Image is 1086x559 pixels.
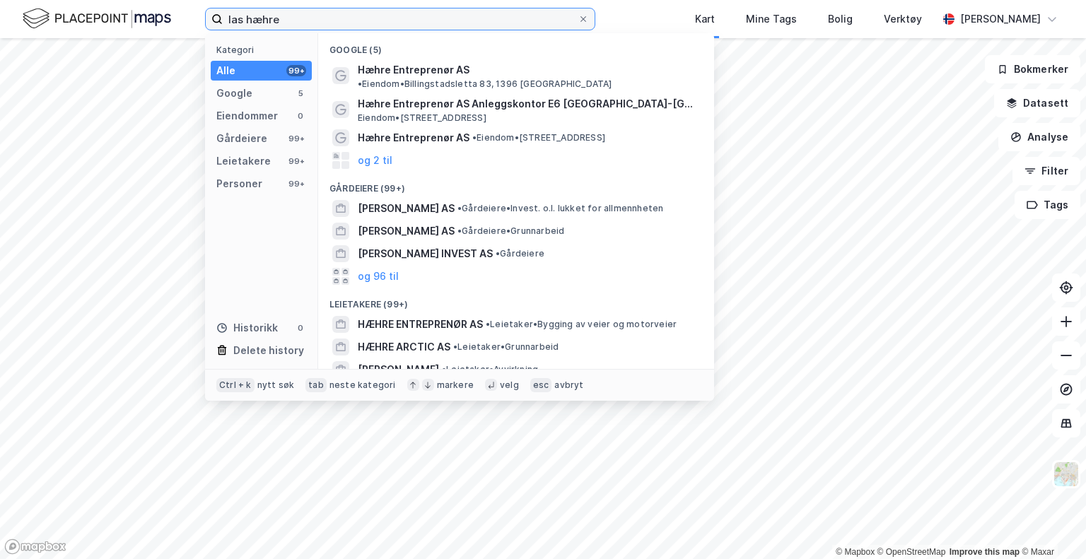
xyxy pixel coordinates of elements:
div: Mine Tags [746,11,797,28]
div: Ctrl + k [216,378,255,392]
div: Gårdeiere [216,130,267,147]
a: Mapbox [836,547,875,557]
img: logo.f888ab2527a4732fd821a326f86c7f29.svg [23,6,171,31]
span: • [486,319,490,329]
div: Bolig [828,11,853,28]
span: Gårdeiere • Grunnarbeid [457,225,564,237]
div: Kategori [216,45,312,55]
div: Google (5) [318,33,714,59]
div: 99+ [286,65,306,76]
span: Eiendom • [STREET_ADDRESS] [472,132,605,143]
span: Hæhre Entreprenør AS [358,129,469,146]
span: Leietaker • Avvirkning [442,364,538,375]
div: Leietakere (99+) [318,288,714,313]
div: 99+ [286,155,306,167]
button: Datasett [994,89,1080,117]
span: • [457,203,462,213]
span: Leietaker • Bygging av veier og motorveier [486,319,677,330]
div: Kontrollprogram for chat [1015,491,1086,559]
a: Mapbox homepage [4,539,66,555]
button: og 96 til [358,268,399,285]
div: 5 [295,88,306,99]
div: 0 [295,322,306,334]
div: 99+ [286,178,306,189]
span: • [457,225,462,236]
div: avbryt [554,379,583,391]
div: velg [500,379,519,391]
span: [PERSON_NAME] AS [358,200,455,217]
img: Z [1053,461,1080,488]
span: Gårdeiere • Invest. o.l. lukket for allmennheten [457,203,663,214]
span: HÆHRE ARCTIC AS [358,339,450,355]
div: 99+ [286,133,306,144]
div: Google [216,85,252,102]
div: Delete history [233,342,304,359]
div: Eiendommer [216,107,278,124]
div: tab [305,378,327,392]
span: [PERSON_NAME] AS [358,223,455,240]
span: • [453,341,457,352]
button: Tags [1015,191,1080,219]
span: Leietaker • Grunnarbeid [453,341,559,353]
span: [PERSON_NAME] INVEST AS [358,245,493,262]
div: Kart [695,11,715,28]
span: Eiendom • Billingstadsletta 83, 1396 [GEOGRAPHIC_DATA] [358,78,612,90]
span: Hæhre Entreprenør AS Anleggskontor E6 [GEOGRAPHIC_DATA]-[GEOGRAPHIC_DATA] [358,95,697,112]
span: • [472,132,477,143]
span: Eiendom • [STREET_ADDRESS] [358,112,486,124]
div: markere [437,379,474,391]
input: Søk på adresse, matrikkel, gårdeiere, leietakere eller personer [223,8,578,30]
button: Bokmerker [985,55,1080,83]
div: Alle [216,62,235,79]
div: [PERSON_NAME] [960,11,1041,28]
span: HÆHRE ENTREPRENØR AS [358,316,483,333]
span: Gårdeiere [496,248,544,259]
div: nytt søk [257,379,295,391]
div: Historikk [216,319,278,336]
a: Improve this map [950,547,1020,557]
button: og 2 til [358,152,392,169]
div: Personer [216,175,262,192]
a: OpenStreetMap [877,547,946,557]
span: • [442,364,446,375]
div: Verktøy [884,11,922,28]
span: • [358,78,362,89]
iframe: Chat Widget [1015,491,1086,559]
div: esc [530,378,552,392]
span: • [496,248,500,259]
div: 0 [295,110,306,122]
div: Gårdeiere (99+) [318,172,714,197]
div: Leietakere [216,153,271,170]
button: Filter [1012,157,1080,185]
div: neste kategori [329,379,396,391]
button: Analyse [998,123,1080,151]
span: [PERSON_NAME] [358,361,439,378]
span: Hæhre Entreprenør AS [358,61,469,78]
